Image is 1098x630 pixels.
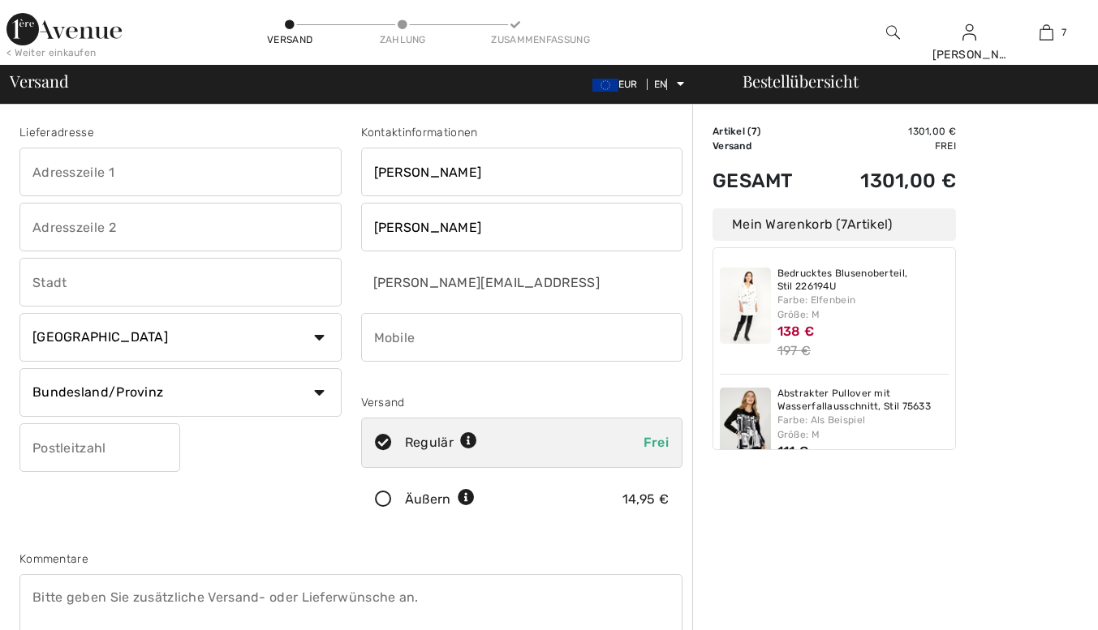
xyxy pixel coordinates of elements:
[19,258,342,306] input: Stadt
[618,79,638,90] font: EUR
[19,203,342,251] input: Adresszeile 2
[644,435,669,450] font: Frei
[654,79,667,90] font: EN
[361,313,683,362] input: Mobile
[622,491,669,507] font: 14,95 €
[720,388,771,464] img: Abstrakter Pullover mit Wasserfallausschnitt, Stil 75633
[777,324,815,339] font: 138 €
[886,23,900,42] img: Durchsuchen Sie die Website
[713,140,751,152] font: Versand
[732,216,841,232] font: Mein Warenkorb (
[743,70,858,92] font: Bestellübersicht
[962,24,976,40] a: Anmelden
[777,429,820,440] font: Größe: M
[841,216,847,232] font: 7
[491,34,590,45] font: Zusammenfassung
[751,126,757,137] font: 7
[592,79,618,92] img: Euro
[405,491,451,507] font: Äußern
[757,126,760,137] font: )
[361,258,602,306] input: E-Mail
[713,126,751,137] font: Artikel (
[935,140,956,152] font: Frei
[720,268,771,344] img: Bedrucktes Blusenoberteil, Stil 226194U
[777,388,949,413] a: Abstrakter Pullover mit Wasserfallausschnitt, Stil 75633
[962,23,976,42] img: Meine Daten
[19,148,342,196] input: Adresszeile 1
[1009,23,1084,42] a: 7
[860,169,956,192] font: 1301,00 €
[713,169,794,192] font: Gesamt
[1061,27,1066,38] font: 7
[908,126,956,137] font: 1301,00 €
[777,309,820,320] font: Größe: M
[847,216,892,232] font: Artikel)
[361,203,683,251] input: Nachname
[405,435,454,450] font: Regulär
[10,70,68,92] font: Versand
[6,13,122,45] img: 1ère Avenue
[777,388,932,412] font: Abstrakter Pullover mit Wasserfallausschnitt, Stil 75633
[777,294,856,306] font: Farbe: Elfenbein
[361,148,683,196] input: Vorname
[267,34,312,45] font: Versand
[777,343,812,358] font: 197 €
[777,414,866,426] font: Farbe: Als Beispiel
[380,34,426,45] font: Zahlung
[777,268,908,292] font: Bedrucktes Blusenoberteil, Stil 226194U
[361,126,478,139] font: Kontaktinformationen
[361,396,405,409] font: Versand
[19,552,88,566] font: Kommentare
[777,268,949,293] a: Bedrucktes Blusenoberteil, Stil 226194U
[932,48,1027,62] font: [PERSON_NAME]
[6,47,96,58] font: < Weiter einkaufen
[777,444,809,459] font: 111 €
[1040,23,1053,42] img: Meine Tasche
[19,126,94,139] font: Lieferadresse
[19,423,180,472] input: Postleitzahl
